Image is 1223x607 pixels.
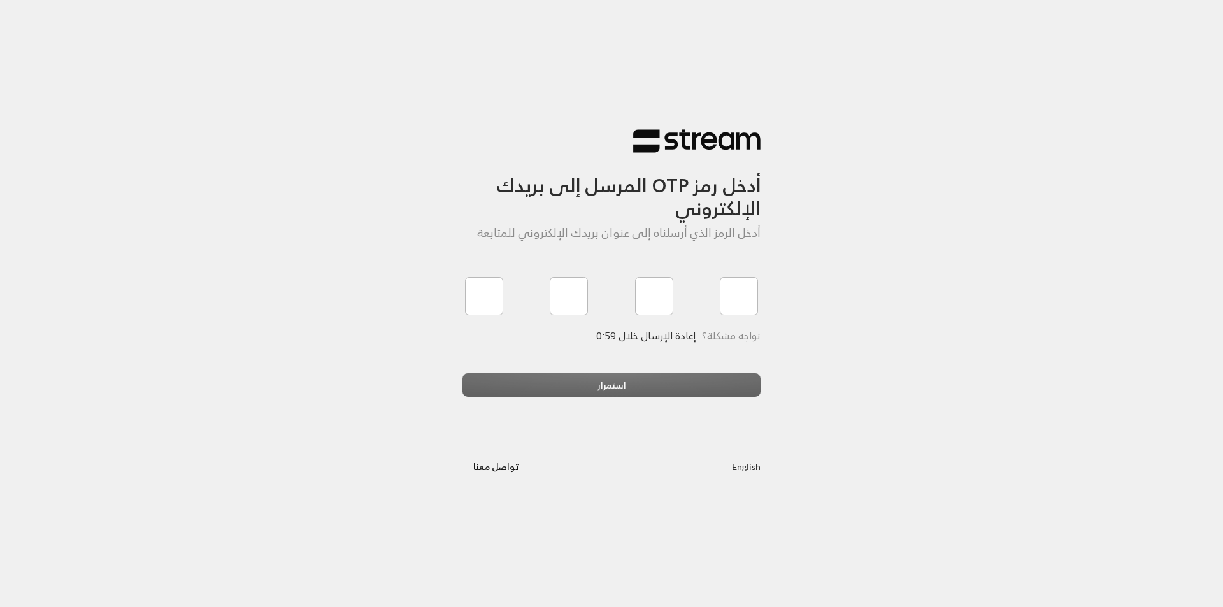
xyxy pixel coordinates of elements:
span: إعادة الإرسال خلال 0:59 [597,327,696,345]
a: English [732,455,761,478]
h3: أدخل رمز OTP المرسل إلى بريدك الإلكتروني [462,154,761,220]
span: تواجه مشكلة؟ [702,327,761,345]
a: تواصل معنا [462,459,529,475]
button: تواصل معنا [462,455,529,478]
img: Stream Logo [633,129,761,154]
h5: أدخل الرمز الذي أرسلناه إلى عنوان بريدك الإلكتروني للمتابعة [462,226,761,240]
